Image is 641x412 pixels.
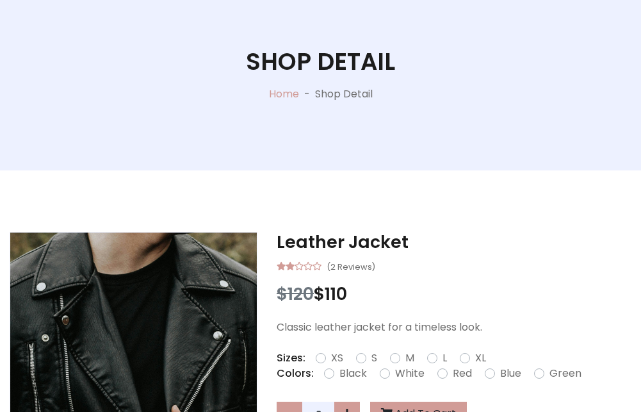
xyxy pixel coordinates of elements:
p: Classic leather jacket for a timeless look. [277,320,631,335]
label: XS [331,350,343,366]
p: Shop Detail [315,87,373,102]
h1: Shop Detail [246,47,395,76]
p: - [299,87,315,102]
label: M [405,350,414,366]
label: Red [453,366,472,381]
label: Blue [500,366,521,381]
h3: Leather Jacket [277,232,631,252]
span: 110 [325,282,347,306]
label: L [442,350,447,366]
label: S [371,350,377,366]
label: Green [549,366,581,381]
label: White [395,366,425,381]
a: Home [269,87,299,101]
p: Colors: [277,366,314,381]
span: $120 [277,282,314,306]
h3: $ [277,284,631,304]
label: XL [475,350,486,366]
small: (2 Reviews) [327,258,375,274]
label: Black [339,366,367,381]
p: Sizes: [277,350,305,366]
